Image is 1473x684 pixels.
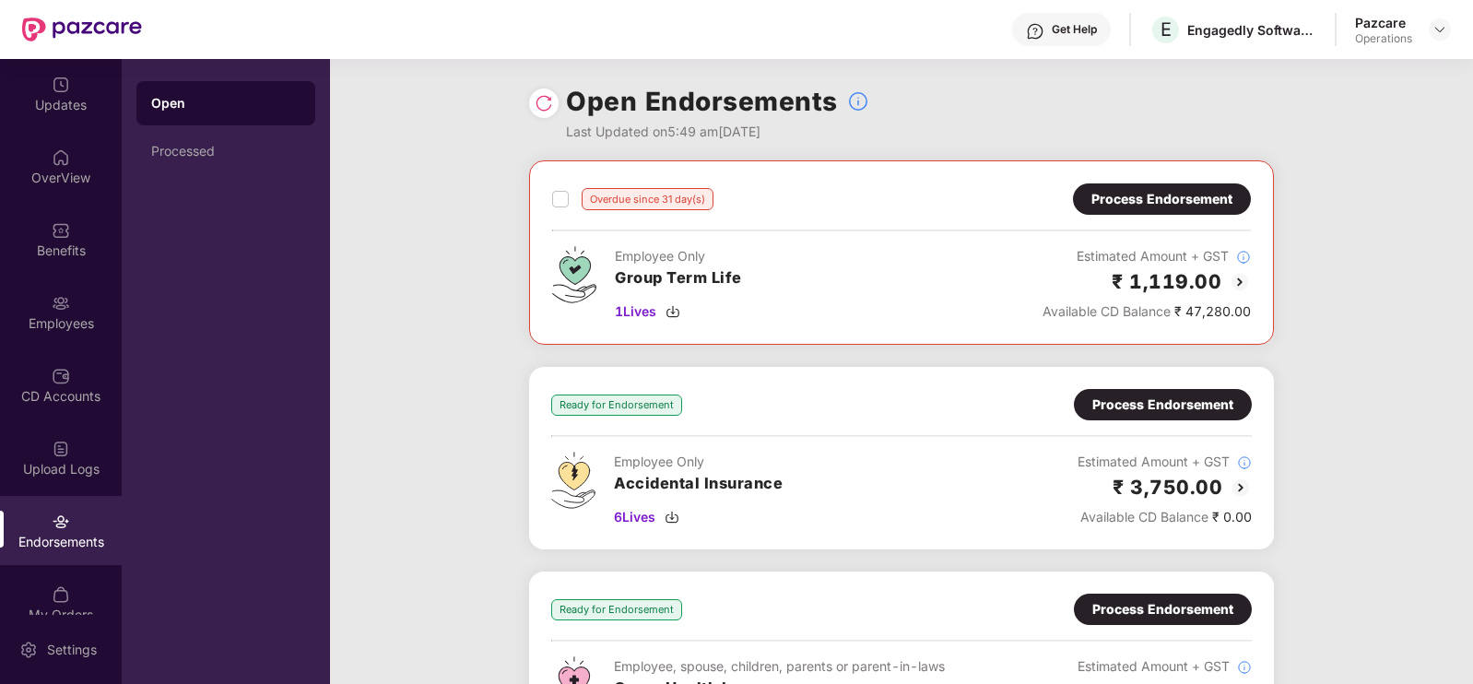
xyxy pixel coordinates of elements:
[1236,250,1251,265] img: svg+xml;base64,PHN2ZyBpZD0iSW5mb18tXzMyeDMyIiBkYXRhLW5hbWU9IkluZm8gLSAzMngzMiIgeG1sbnM9Imh0dHA6Ly...
[1078,452,1252,472] div: Estimated Amount + GST
[1092,395,1233,415] div: Process Endorsement
[52,76,70,94] img: svg+xml;base64,PHN2ZyBpZD0iVXBkYXRlZCIgeG1sbnM9Imh0dHA6Ly93d3cudzMub3JnLzIwMDAvc3ZnIiB3aWR0aD0iMj...
[665,510,679,525] img: svg+xml;base64,PHN2ZyBpZD0iRG93bmxvYWQtMzJ4MzIiIHhtbG5zPSJodHRwOi8vd3d3LnczLm9yZy8yMDAwL3N2ZyIgd2...
[1043,303,1171,319] span: Available CD Balance
[1052,22,1097,37] div: Get Help
[1043,246,1251,266] div: Estimated Amount + GST
[552,246,596,303] img: svg+xml;base64,PHN2ZyB4bWxucz0iaHR0cDovL3d3dy53My5vcmcvMjAwMC9zdmciIHdpZHRoPSI0Ny43MTQiIGhlaWdodD...
[615,246,742,266] div: Employee Only
[52,585,70,604] img: svg+xml;base64,PHN2ZyBpZD0iTXlfT3JkZXJzIiBkYXRhLW5hbWU9Ik15IE9yZGVycyIgeG1sbnM9Imh0dHA6Ly93d3cudz...
[52,294,70,313] img: svg+xml;base64,PHN2ZyBpZD0iRW1wbG95ZWVzIiB4bWxucz0iaHR0cDovL3d3dy53My5vcmcvMjAwMC9zdmciIHdpZHRoPS...
[1078,656,1252,677] div: Estimated Amount + GST
[1026,22,1044,41] img: svg+xml;base64,PHN2ZyBpZD0iSGVscC0zMngzMiIgeG1sbnM9Imh0dHA6Ly93d3cudzMub3JnLzIwMDAvc3ZnIiB3aWR0aD...
[41,641,102,659] div: Settings
[22,18,142,41] img: New Pazcare Logo
[52,367,70,385] img: svg+xml;base64,PHN2ZyBpZD0iQ0RfQWNjb3VudHMiIGRhdGEtbmFtZT0iQ0QgQWNjb3VudHMiIHhtbG5zPSJodHRwOi8vd3...
[566,122,869,142] div: Last Updated on 5:49 am[DATE]
[1237,660,1252,675] img: svg+xml;base64,PHN2ZyBpZD0iSW5mb18tXzMyeDMyIiBkYXRhLW5hbWU9IkluZm8gLSAzMngzMiIgeG1sbnM9Imh0dHA6Ly...
[666,304,680,319] img: svg+xml;base64,PHN2ZyBpZD0iRG93bmxvYWQtMzJ4MzIiIHhtbG5zPSJodHRwOi8vd3d3LnczLm9yZy8yMDAwL3N2ZyIgd2...
[615,266,742,290] h3: Group Term Life
[566,81,838,122] h1: Open Endorsements
[551,395,682,416] div: Ready for Endorsement
[1355,31,1412,46] div: Operations
[847,90,869,112] img: svg+xml;base64,PHN2ZyBpZD0iSW5mb18tXzMyeDMyIiBkYXRhLW5hbWU9IkluZm8gLSAzMngzMiIgeG1sbnM9Imh0dHA6Ly...
[151,144,300,159] div: Processed
[614,452,783,472] div: Employee Only
[551,599,682,620] div: Ready for Endorsement
[614,472,783,496] h3: Accidental Insurance
[1112,266,1221,297] h2: ₹ 1,119.00
[614,507,655,527] span: 6 Lives
[1229,271,1251,293] img: svg+xml;base64,PHN2ZyBpZD0iQmFjay0yMHgyMCIgeG1sbnM9Imh0dHA6Ly93d3cudzMub3JnLzIwMDAvc3ZnIiB3aWR0aD...
[582,188,713,210] div: Overdue since 31 day(s)
[1230,477,1252,499] img: svg+xml;base64,PHN2ZyBpZD0iQmFjay0yMHgyMCIgeG1sbnM9Imh0dHA6Ly93d3cudzMub3JnLzIwMDAvc3ZnIiB3aWR0aD...
[1092,599,1233,619] div: Process Endorsement
[19,641,38,659] img: svg+xml;base64,PHN2ZyBpZD0iU2V0dGluZy0yMHgyMCIgeG1sbnM9Imh0dHA6Ly93d3cudzMub3JnLzIwMDAvc3ZnIiB3aW...
[1161,18,1172,41] span: E
[52,440,70,458] img: svg+xml;base64,PHN2ZyBpZD0iVXBsb2FkX0xvZ3MiIGRhdGEtbmFtZT0iVXBsb2FkIExvZ3MiIHhtbG5zPSJodHRwOi8vd3...
[1113,472,1222,502] h2: ₹ 3,750.00
[551,452,595,509] img: svg+xml;base64,PHN2ZyB4bWxucz0iaHR0cDovL3d3dy53My5vcmcvMjAwMC9zdmciIHdpZHRoPSI0OS4zMjEiIGhlaWdodD...
[1237,455,1252,470] img: svg+xml;base64,PHN2ZyBpZD0iSW5mb18tXzMyeDMyIiBkYXRhLW5hbWU9IkluZm8gLSAzMngzMiIgeG1sbnM9Imh0dHA6Ly...
[1078,507,1252,527] div: ₹ 0.00
[1043,301,1251,322] div: ₹ 47,280.00
[151,94,300,112] div: Open
[1432,22,1447,37] img: svg+xml;base64,PHN2ZyBpZD0iRHJvcGRvd24tMzJ4MzIiIHhtbG5zPSJodHRwOi8vd3d3LnczLm9yZy8yMDAwL3N2ZyIgd2...
[535,94,553,112] img: svg+xml;base64,PHN2ZyBpZD0iUmVsb2FkLTMyeDMyIiB4bWxucz0iaHR0cDovL3d3dy53My5vcmcvMjAwMC9zdmciIHdpZH...
[1187,21,1316,39] div: Engagedly Software India Private Limited
[1091,189,1232,209] div: Process Endorsement
[615,301,656,322] span: 1 Lives
[1355,14,1412,31] div: Pazcare
[614,656,945,677] div: Employee, spouse, children, parents or parent-in-laws
[1080,509,1208,525] span: Available CD Balance
[52,148,70,167] img: svg+xml;base64,PHN2ZyBpZD0iSG9tZSIgeG1sbnM9Imh0dHA6Ly93d3cudzMub3JnLzIwMDAvc3ZnIiB3aWR0aD0iMjAiIG...
[52,221,70,240] img: svg+xml;base64,PHN2ZyBpZD0iQmVuZWZpdHMiIHhtbG5zPSJodHRwOi8vd3d3LnczLm9yZy8yMDAwL3N2ZyIgd2lkdGg9Ij...
[52,513,70,531] img: svg+xml;base64,PHN2ZyBpZD0iRW5kb3JzZW1lbnRzIiB4bWxucz0iaHR0cDovL3d3dy53My5vcmcvMjAwMC9zdmciIHdpZH...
